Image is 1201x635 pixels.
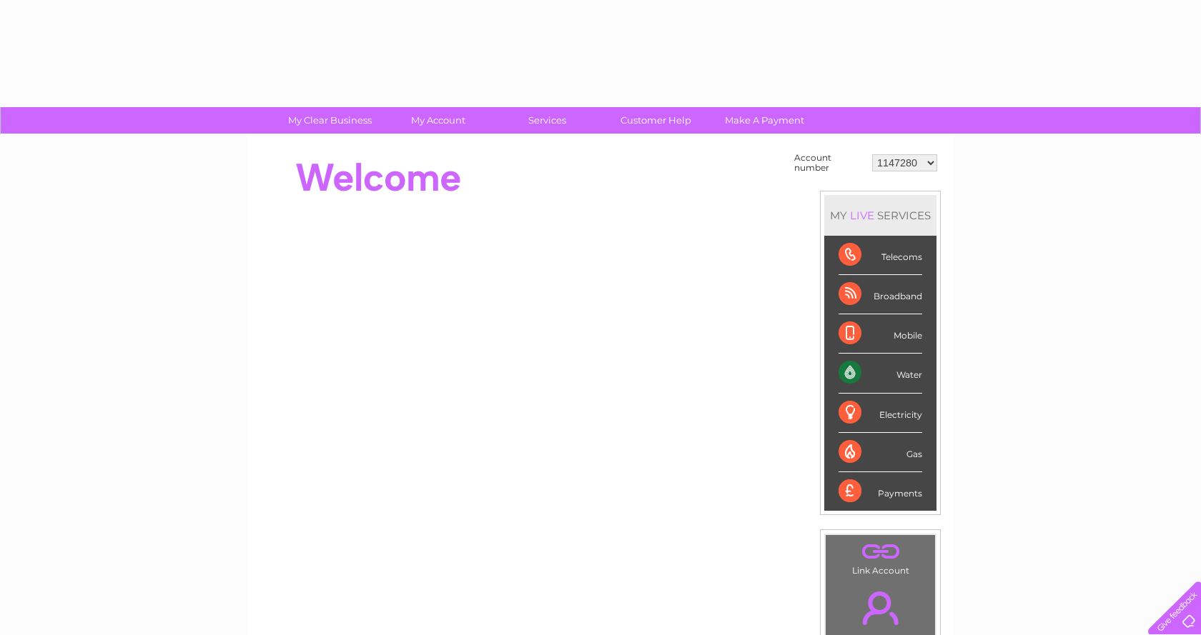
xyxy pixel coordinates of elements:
a: Customer Help [597,107,715,134]
div: Mobile [839,314,922,354]
td: Link Account [825,534,936,579]
div: MY SERVICES [824,195,936,236]
td: Account number [791,149,869,176]
div: Electricity [839,394,922,433]
div: Telecoms [839,236,922,275]
div: Gas [839,433,922,472]
div: Water [839,354,922,393]
a: . [829,539,931,564]
div: Payments [839,472,922,511]
a: Services [488,107,606,134]
a: My Clear Business [271,107,389,134]
a: My Account [380,107,498,134]
div: Broadband [839,275,922,314]
div: LIVE [847,209,877,222]
a: Make A Payment [706,107,824,134]
a: . [829,583,931,633]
